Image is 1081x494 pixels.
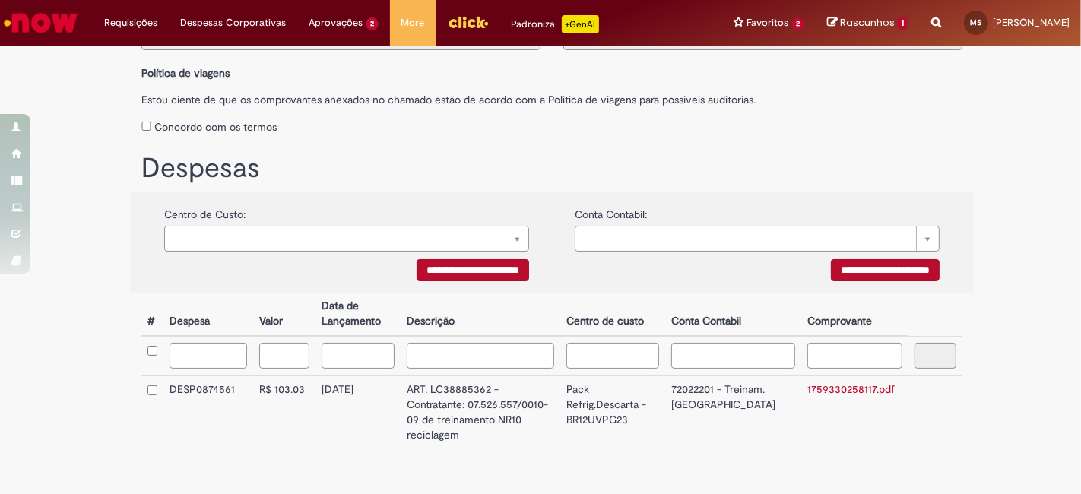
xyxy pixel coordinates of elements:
a: Limpar campo {0} [164,226,529,252]
span: Favoritos [747,15,789,30]
div: Padroniza [512,15,599,33]
span: Rascunhos [840,15,895,30]
td: ART: LC38885362 - Contratante: 07.526.557/0010-09 de treinamento NR10 reciclagem [401,375,560,449]
th: Data de Lançamento [315,293,401,336]
span: [PERSON_NAME] [993,16,1070,29]
td: 1759330258117.pdf [801,375,908,449]
td: DESP0874561 [163,375,253,449]
b: Política de viagens [141,66,230,80]
img: ServiceNow [2,8,80,38]
span: Aprovações [309,15,363,30]
td: Pack Refrig.Descarta - BR12UVPG23 [560,375,664,449]
span: More [401,15,425,30]
th: Centro de custo [560,293,664,336]
span: MS [971,17,982,27]
span: Despesas Corporativas [180,15,286,30]
th: Descrição [401,293,560,336]
th: Comprovante [801,293,908,336]
span: 1 [897,17,908,30]
th: # [141,293,163,336]
h1: Despesas [141,154,962,184]
p: +GenAi [562,15,599,33]
label: Centro de Custo: [164,199,246,222]
th: Despesa [163,293,253,336]
label: Concordo com os termos [154,119,277,135]
span: 2 [792,17,805,30]
a: 1759330258117.pdf [807,382,895,396]
a: Rascunhos [827,16,908,30]
span: 2 [366,17,379,30]
span: Requisições [104,15,157,30]
label: Conta Contabil: [575,199,647,222]
td: [DATE] [315,375,401,449]
td: R$ 103.03 [253,375,315,449]
th: Valor [253,293,315,336]
img: click_logo_yellow_360x200.png [448,11,489,33]
th: Conta Contabil [665,293,801,336]
label: Estou ciente de que os comprovantes anexados no chamado estão de acordo com a Politica de viagens... [141,84,962,107]
a: Limpar campo {0} [575,226,940,252]
td: 72022201 - Treinam. [GEOGRAPHIC_DATA] [665,375,801,449]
